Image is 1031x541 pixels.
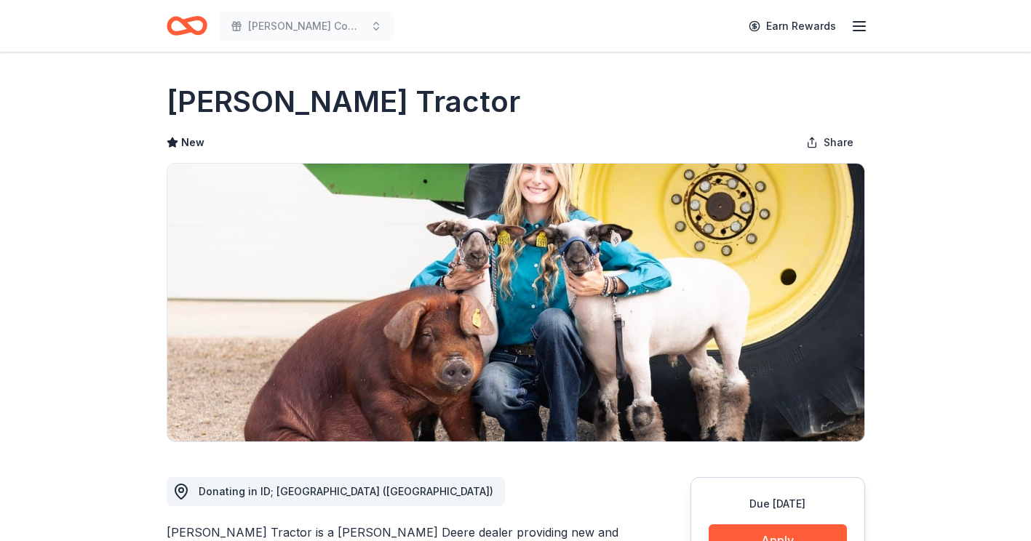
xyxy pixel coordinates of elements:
span: [PERSON_NAME] Community Auction [248,17,365,35]
span: Donating in ID; [GEOGRAPHIC_DATA] ([GEOGRAPHIC_DATA]) [199,485,493,497]
img: Image for Campbell Tractor [167,164,864,441]
span: New [181,134,204,151]
div: Due [DATE] [709,495,847,513]
a: Home [167,9,207,43]
span: Share [824,134,853,151]
h1: [PERSON_NAME] Tractor [167,81,520,122]
button: [PERSON_NAME] Community Auction [219,12,394,41]
button: Share [795,128,865,157]
a: Earn Rewards [740,13,845,39]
